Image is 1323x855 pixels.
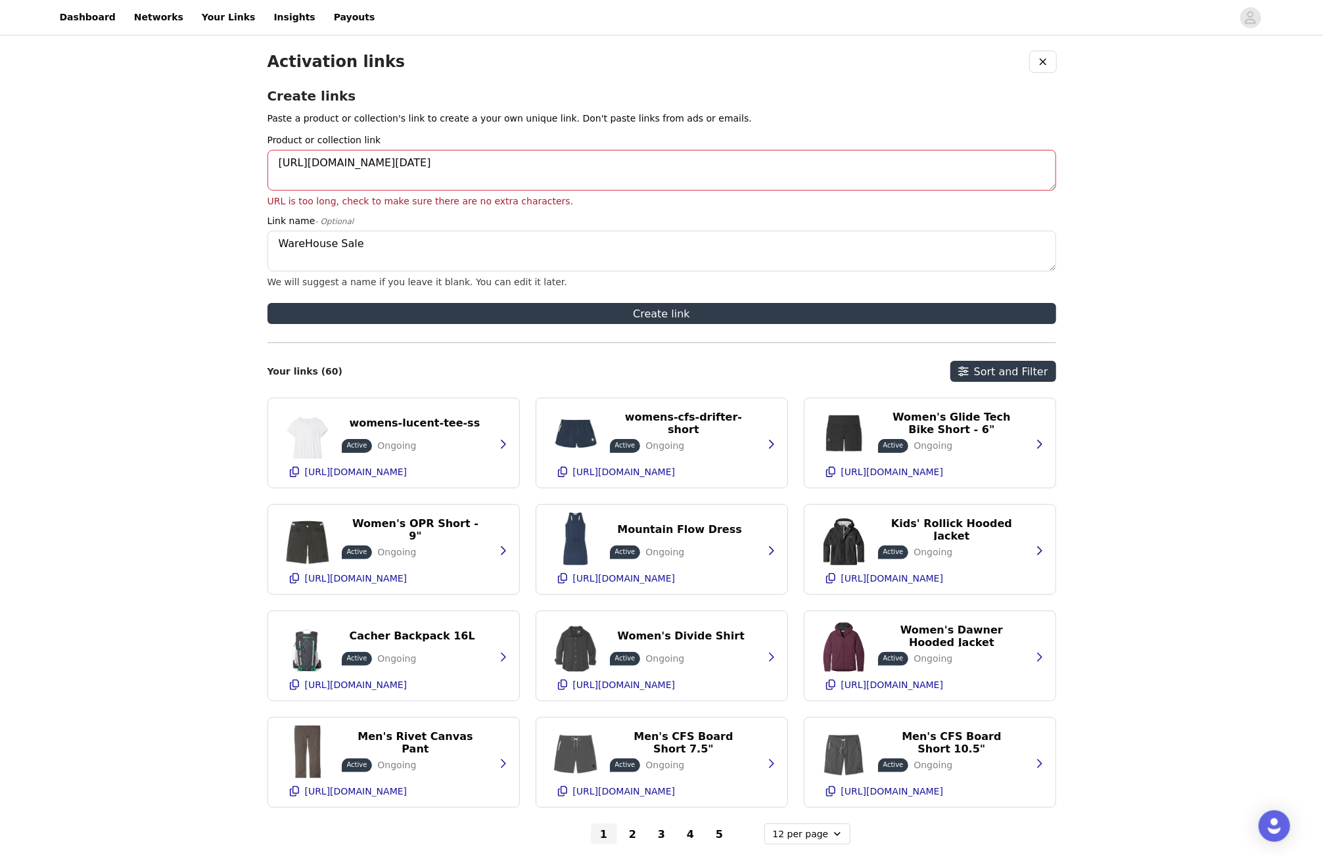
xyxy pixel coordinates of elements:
[573,573,676,584] p: [URL][DOMAIN_NAME]
[267,133,1048,147] label: Product or collection link
[615,653,636,663] p: Active
[914,652,952,666] p: Ongoing
[326,3,383,32] a: Payouts
[281,619,334,672] img: Cacher Backpack 16L
[281,781,506,802] button: [URL][DOMAIN_NAME]
[126,3,191,32] a: Networks
[818,726,870,778] img: Men's CFS Board Short - 10.5
[350,517,482,542] p: Women's OPR Short - 9"
[281,513,334,565] img: Women's OPR Short - 9
[377,545,416,559] p: Ongoing
[573,680,676,690] p: [URL][DOMAIN_NAME]
[305,786,407,797] p: [URL][DOMAIN_NAME]
[883,440,904,450] p: Active
[950,361,1056,382] button: Sort and Filter
[615,440,636,450] p: Active
[305,680,407,690] p: [URL][DOMAIN_NAME]
[620,823,646,844] button: Go To Page 2
[549,406,602,459] img: Women's CFS Drifter Short
[841,573,944,584] p: [URL][DOMAIN_NAME]
[342,732,490,753] button: Men's Rivet Canvas Pant
[649,823,675,844] button: Go To Page 3
[305,573,407,584] p: [URL][DOMAIN_NAME]
[549,726,602,778] img: Men's CFS Board Short - 7.5
[267,150,1056,191] textarea: [URL][DOMAIN_NAME][DATE]
[914,758,952,772] p: Ongoing
[610,732,758,753] button: Men's CFS Board Short 7.5"
[281,406,334,459] img: Women's Lucent Tee SS
[610,519,750,540] button: Mountain Flow Dress
[347,440,367,450] p: Active
[878,413,1026,434] button: Women's Glide Tech Bike Short - 6"
[573,467,676,477] p: [URL][DOMAIN_NAME]
[267,303,1056,324] button: Create link
[305,467,407,477] p: [URL][DOMAIN_NAME]
[886,624,1018,649] p: Women's Dawner Hooded Jacket
[645,439,684,453] p: Ongoing
[549,568,774,589] button: [URL][DOMAIN_NAME]
[645,545,684,559] p: Ongoing
[350,417,480,429] p: womens-lucent-tee-ss
[267,112,1056,126] p: Paste a product or collection's link to create a your own unique link. Don't paste links from ads...
[841,680,944,690] p: [URL][DOMAIN_NAME]
[549,781,774,802] button: [URL][DOMAIN_NAME]
[1244,7,1257,28] div: avatar
[573,786,676,797] p: [URL][DOMAIN_NAME]
[886,517,1018,542] p: Kids' Rollick Hooded Jacket
[818,674,1042,695] button: [URL][DOMAIN_NAME]
[678,823,704,844] button: Go To Page 4
[591,823,617,844] button: Go To Page 1
[615,760,636,770] p: Active
[618,730,750,755] p: Men's CFS Board Short 7.5"
[735,823,762,844] button: Go to next page
[347,653,367,663] p: Active
[347,547,367,557] p: Active
[818,568,1042,589] button: [URL][DOMAIN_NAME]
[281,674,506,695] button: [URL][DOMAIN_NAME]
[350,730,482,755] p: Men's Rivet Canvas Pant
[886,411,1018,436] p: Women's Glide Tech Bike Short - 6"
[886,730,1018,755] p: Men's CFS Board Short 10.5"
[883,547,904,557] p: Active
[281,461,506,482] button: [URL][DOMAIN_NAME]
[610,413,758,434] button: womens-cfs-drifter-short
[267,277,1056,287] div: We will suggest a name if you leave it blank. You can edit it later.
[878,519,1026,540] button: Kids' Rollick Hooded Jacket
[549,513,602,565] img: Women's Mountain Flow Dress
[266,3,323,32] a: Insights
[267,231,1056,271] textarea: WareHouse Sale
[347,760,367,770] p: Active
[883,760,904,770] p: Active
[267,88,1056,104] h2: Create links
[267,53,406,72] h1: Activation links
[377,652,416,666] p: Ongoing
[315,217,354,226] span: - Optional
[818,461,1042,482] button: [URL][DOMAIN_NAME]
[914,439,952,453] p: Ongoing
[562,823,588,844] button: Go to previous page
[707,823,733,844] button: Go To Page 5
[377,758,416,772] p: Ongoing
[267,366,343,377] h2: Your links (60)
[377,439,416,453] p: Ongoing
[342,413,488,434] button: womens-lucent-tee-ss
[841,467,944,477] p: [URL][DOMAIN_NAME]
[645,758,684,772] p: Ongoing
[549,674,774,695] button: [URL][DOMAIN_NAME]
[878,732,1026,753] button: Men's CFS Board Short 10.5"
[618,630,745,642] p: Women's Divide Shirt
[615,547,636,557] p: Active
[52,3,124,32] a: Dashboard
[610,626,753,647] button: Women's Divide Shirt
[342,519,490,540] button: Women's OPR Short - 9"
[618,411,750,436] p: womens-cfs-drifter-short
[342,626,483,647] button: Cacher Backpack 16L
[1259,810,1290,842] div: Open Intercom Messenger
[914,545,952,559] p: Ongoing
[818,513,870,565] img: Kids' Rollick Hooded Jacket
[350,630,475,642] p: Cacher Backpack 16L
[818,619,870,672] img: Women's Dawner Hooded Jacket
[645,652,684,666] p: Ongoing
[281,568,506,589] button: [URL][DOMAIN_NAME]
[267,196,1056,206] div: URL is too long, check to make sure there are no extra characters.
